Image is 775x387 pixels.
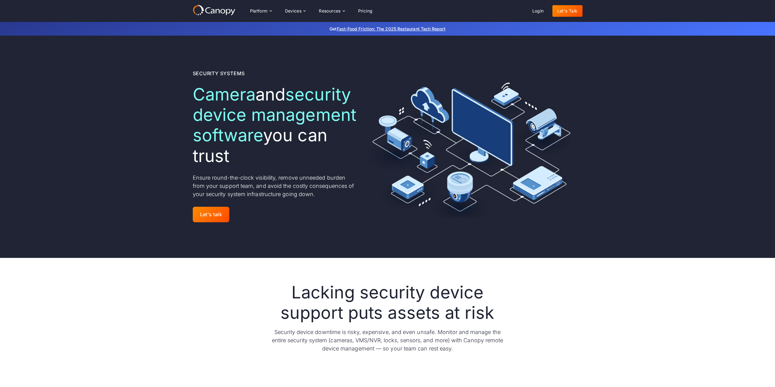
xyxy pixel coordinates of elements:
[353,5,378,17] a: Pricing
[193,84,358,166] h1: and you can trust
[193,70,245,77] div: Security Systems
[552,5,583,17] a: Let's Talk
[314,5,349,17] div: Resources
[193,84,356,146] span: security device management software
[527,5,549,17] a: Login
[337,26,446,31] a: Fast-Food Friction: The 2025 Restaurant Tech Report
[280,5,311,17] div: Devices
[250,9,268,13] div: Platform
[245,5,277,17] div: Platform
[319,9,341,13] div: Resources
[193,207,230,222] a: Let's talk
[271,282,505,323] h2: Lacking security device support puts assets at risk
[193,174,358,198] p: Ensure round-the-clock visibility, remove unneeded burden from your support team, and avoid the c...
[285,9,302,13] div: Devices
[271,328,505,353] p: Security device downtime is risky, expensive, and even unsafe. Monitor and manage the entire secu...
[193,84,255,105] span: Camera
[238,26,537,32] p: Get
[200,212,222,217] div: Let's talk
